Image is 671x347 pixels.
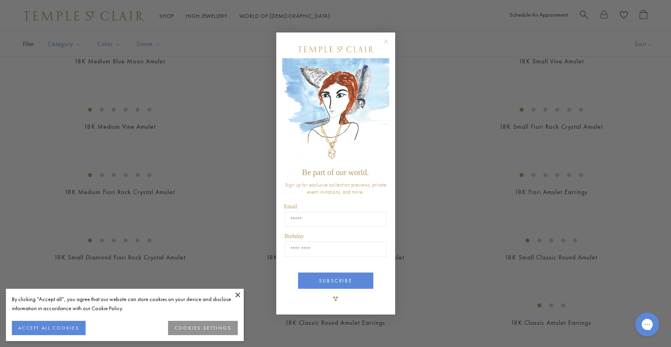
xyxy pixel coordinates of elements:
span: Email [284,204,297,210]
input: Email [285,212,387,227]
span: Birthday [285,233,304,239]
div: By clicking “Accept all”, you agree that our website can store cookies on your device and disclos... [12,295,238,313]
button: Close dialog [385,40,395,50]
button: SUBSCRIBE [298,273,373,289]
img: TSC [328,291,344,307]
iframe: Gorgias live chat messenger [631,310,663,339]
button: COOKIES SETTINGS [168,321,238,335]
img: c4a9eb12-d91a-4d4a-8ee0-386386f4f338.jpeg [282,58,389,164]
span: Sign up for exclusive collection previews, private event invitations, and more. [285,181,386,195]
span: Be part of our world. [302,168,369,177]
button: ACCEPT ALL COOKIES [12,321,86,335]
img: Temple St. Clair [298,46,373,52]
